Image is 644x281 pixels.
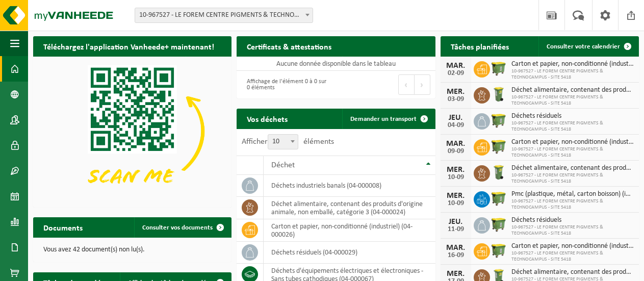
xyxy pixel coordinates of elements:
[511,242,634,250] span: Carton et papier, non-conditionné (industriel)
[268,135,298,149] span: 10
[511,60,634,68] span: Carton et papier, non-conditionné (industriel)
[237,57,435,71] td: Aucune donnée disponible dans le tableau
[511,216,634,224] span: Déchets résiduels
[511,172,634,185] span: 10-967527 - LE FOREM CENTRE PIGMENTS & TECHNOCAMPUS - SITE 5418
[264,197,435,219] td: déchet alimentaire, contenant des produits d'origine animale, non emballé, catégorie 3 (04-000024)
[490,138,507,155] img: WB-1100-HPE-GN-51
[135,8,313,23] span: 10-967527 - LE FOREM CENTRE PIGMENTS & TECHNOCAMPUS - SITE 5418 - STRÉPY-BRACQUEGNIES
[511,268,634,276] span: Déchet alimentaire, contenant des produits d'origine animale, non emballé, catég...
[446,174,466,181] div: 10-09
[268,134,298,149] span: 10
[242,138,334,146] label: Afficher éléments
[547,43,620,50] span: Consulter votre calendrier
[446,200,466,207] div: 10-09
[446,244,466,252] div: MAR.
[264,175,435,197] td: déchets industriels banals (04-000008)
[350,116,417,122] span: Demander un transport
[237,36,342,56] h2: Certificats & attestations
[43,246,221,253] p: Vous avez 42 document(s) non lu(s).
[490,242,507,259] img: WB-1100-HPE-GN-51
[237,109,298,129] h2: Vos déchets
[446,226,466,233] div: 11-09
[511,146,634,159] span: 10-967527 - LE FOREM CENTRE PIGMENTS & TECHNOCAMPUS - SITE 5418
[511,198,634,211] span: 10-967527 - LE FOREM CENTRE PIGMENTS & TECHNOCAMPUS - SITE 5418
[264,242,435,264] td: déchets résiduels (04-000029)
[33,36,224,56] h2: Téléchargez l'application Vanheede+ maintenant!
[242,73,331,96] div: Affichage de l'élément 0 à 0 sur 0 éléments
[134,217,230,238] a: Consulter vos documents
[446,166,466,174] div: MER.
[446,140,466,148] div: MAR.
[490,190,507,207] img: WB-1100-HPE-GN-50
[446,192,466,200] div: MER.
[511,138,634,146] span: Carton et papier, non-conditionné (industriel)
[415,74,430,95] button: Next
[446,96,466,103] div: 03-09
[446,270,466,278] div: MER.
[446,122,466,129] div: 04-09
[511,190,634,198] span: Pmc (plastique, métal, carton boisson) (industriel)
[271,161,295,169] span: Déchet
[446,252,466,259] div: 16-09
[33,217,93,237] h2: Documents
[446,218,466,226] div: JEU.
[490,86,507,103] img: WB-0140-HPE-GN-50
[446,114,466,122] div: JEU.
[490,60,507,77] img: WB-1100-HPE-GN-51
[398,74,415,95] button: Previous
[446,62,466,70] div: MAR.
[135,8,313,22] span: 10-967527 - LE FOREM CENTRE PIGMENTS & TECHNOCAMPUS - SITE 5418 - STRÉPY-BRACQUEGNIES
[446,148,466,155] div: 09-09
[511,250,634,263] span: 10-967527 - LE FOREM CENTRE PIGMENTS & TECHNOCAMPUS - SITE 5418
[441,36,519,56] h2: Tâches planifiées
[490,216,507,233] img: WB-1100-HPE-GN-50
[538,36,638,57] a: Consulter votre calendrier
[33,57,231,206] img: Download de VHEPlus App
[511,164,634,172] span: Déchet alimentaire, contenant des produits d'origine animale, non emballé, catég...
[511,68,634,81] span: 10-967527 - LE FOREM CENTRE PIGMENTS & TECHNOCAMPUS - SITE 5418
[511,86,634,94] span: Déchet alimentaire, contenant des produits d'origine animale, non emballé, catég...
[511,94,634,107] span: 10-967527 - LE FOREM CENTRE PIGMENTS & TECHNOCAMPUS - SITE 5418
[264,219,435,242] td: carton et papier, non-conditionné (industriel) (04-000026)
[446,70,466,77] div: 02-09
[511,224,634,237] span: 10-967527 - LE FOREM CENTRE PIGMENTS & TECHNOCAMPUS - SITE 5418
[511,120,634,133] span: 10-967527 - LE FOREM CENTRE PIGMENTS & TECHNOCAMPUS - SITE 5418
[490,112,507,129] img: WB-1100-HPE-GN-50
[490,164,507,181] img: WB-0140-HPE-GN-50
[511,112,634,120] span: Déchets résiduels
[446,88,466,96] div: MER.
[342,109,434,129] a: Demander un transport
[142,224,213,231] span: Consulter vos documents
